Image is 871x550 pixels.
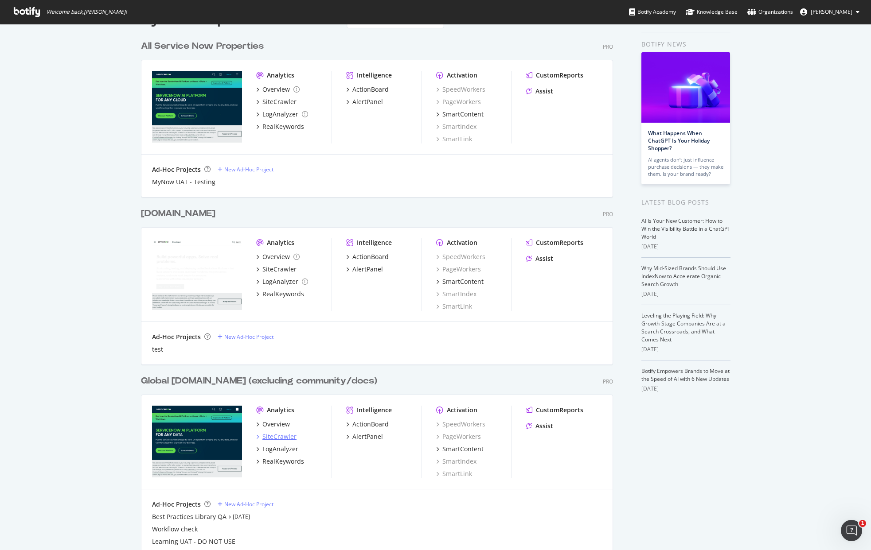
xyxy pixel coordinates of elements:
a: Learning UAT - DO NOT USE [152,537,235,546]
span: 1 [859,520,866,527]
a: PageWorkers [436,97,481,106]
a: SiteCrawler [256,97,297,106]
div: Overview [262,252,290,261]
a: Leveling the Playing Field: Why Growth-Stage Companies Are at a Search Crossroads, and What Comes... [641,312,726,343]
div: CustomReports [536,71,583,80]
div: Best Practices Library QA [152,512,227,521]
div: Intelligence [357,406,392,414]
div: MyNow UAT - Testing [152,178,215,186]
img: What Happens When ChatGPT Is Your Holiday Shopper? [641,52,730,123]
div: RealKeywords [262,457,304,466]
a: LogAnalyzer [256,445,298,453]
div: Activation [447,71,477,80]
div: Pro [603,210,613,218]
a: All Service Now Properties [141,40,267,53]
div: Pro [603,43,613,50]
div: Overview [262,85,290,94]
div: Botify Academy [629,8,676,16]
span: Tim Manalo [811,8,852,15]
a: SpeedWorkers [436,85,485,94]
img: servicenow.com [152,406,242,477]
iframe: Intercom live chat [841,520,862,541]
a: SpeedWorkers [436,420,485,429]
div: New Ad-Hoc Project [224,166,273,173]
div: [DATE] [641,345,730,353]
a: [DATE] [233,513,250,520]
div: SmartIndex [436,457,477,466]
a: What Happens When ChatGPT Is Your Holiday Shopper? [648,129,710,152]
div: Assist [535,422,553,430]
div: SmartContent [442,277,484,286]
div: Knowledge Base [686,8,738,16]
div: Assist [535,87,553,96]
div: Latest Blog Posts [641,198,730,207]
div: Activation [447,238,477,247]
div: RealKeywords [262,122,304,131]
a: RealKeywords [256,457,304,466]
div: [DATE] [641,243,730,251]
a: SmartContent [436,110,484,119]
div: LogAnalyzer [262,277,298,286]
a: ActionBoard [346,420,389,429]
a: CustomReports [526,71,583,80]
a: PageWorkers [436,265,481,274]
a: SmartContent [436,277,484,286]
a: SpeedWorkers [436,252,485,261]
a: ActionBoard [346,252,389,261]
div: SiteCrawler [262,265,297,274]
div: Organizations [747,8,793,16]
a: AI Is Your New Customer: How to Win the Visibility Battle in a ChatGPT World [641,217,730,240]
a: AlertPanel [346,265,383,274]
div: AlertPanel [352,97,383,106]
div: ActionBoard [352,252,389,261]
img: lightstep.com [152,71,242,143]
div: ActionBoard [352,420,389,429]
div: Assist [535,254,553,263]
div: Botify news [641,39,730,49]
div: SmartContent [442,445,484,453]
div: [DOMAIN_NAME] [141,207,215,220]
div: SmartContent [442,110,484,119]
a: SmartLink [436,135,472,143]
a: PageWorkers [436,432,481,441]
a: SmartContent [436,445,484,453]
div: Ad-Hoc Projects [152,333,201,341]
div: SiteCrawler [262,432,297,441]
a: LogAnalyzer [256,277,308,286]
a: ActionBoard [346,85,389,94]
a: Assist [526,422,553,430]
a: SmartIndex [436,122,477,131]
div: RealKeywords [262,290,304,298]
a: SiteCrawler [256,432,297,441]
a: SmartLink [436,302,472,311]
a: New Ad-Hoc Project [218,166,273,173]
a: test [152,345,163,354]
div: Analytics [267,71,294,80]
div: LogAnalyzer [262,445,298,453]
div: Pro [603,378,613,385]
div: Intelligence [357,71,392,80]
div: AlertPanel [352,265,383,274]
a: Assist [526,87,553,96]
div: [DATE] [641,290,730,298]
span: Welcome back, [PERSON_NAME] ! [47,8,127,15]
div: Ad-Hoc Projects [152,500,201,509]
a: Assist [526,254,553,263]
a: SmartLink [436,469,472,478]
img: developer.servicenow.com [152,238,242,310]
a: Botify Empowers Brands to Move at the Speed of AI with 6 New Updates [641,367,730,383]
a: LogAnalyzer [256,110,308,119]
a: Overview [256,252,300,261]
a: [DOMAIN_NAME] [141,207,219,220]
a: New Ad-Hoc Project [218,333,273,341]
a: Why Mid-Sized Brands Should Use IndexNow to Accelerate Organic Search Growth [641,264,726,288]
a: AlertPanel [346,432,383,441]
